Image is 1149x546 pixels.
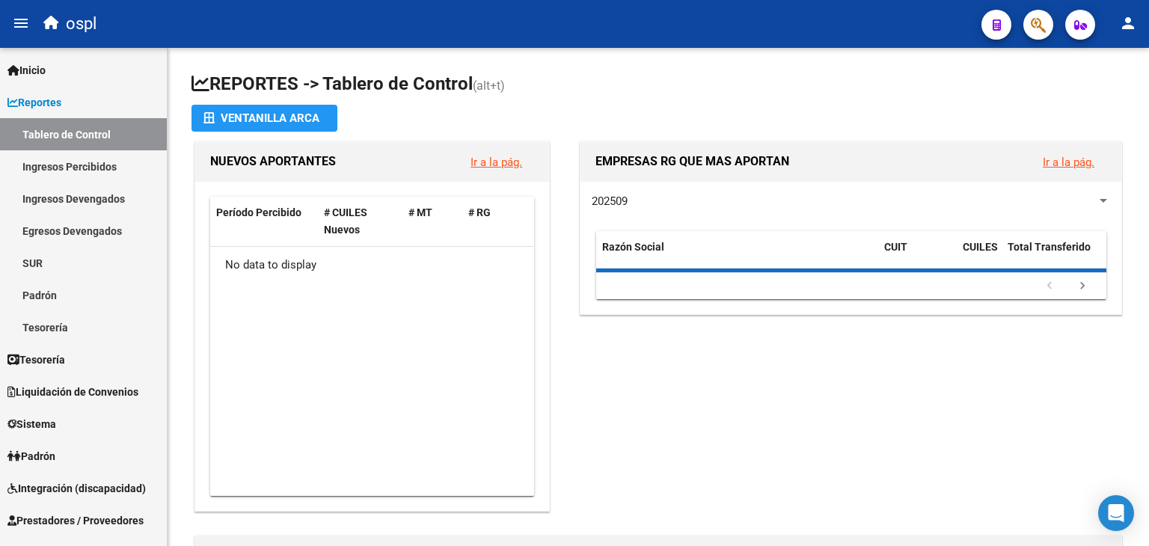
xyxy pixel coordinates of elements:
[7,384,138,400] span: Liquidación de Convenios
[7,62,46,79] span: Inicio
[602,241,664,253] span: Razón Social
[462,197,522,246] datatable-header-cell: # RG
[408,206,432,218] span: # MT
[191,105,337,132] button: Ventanilla ARCA
[884,241,907,253] span: CUIT
[1002,231,1106,280] datatable-header-cell: Total Transferido
[12,14,30,32] mat-icon: menu
[963,241,998,253] span: CUILES
[7,416,56,432] span: Sistema
[1068,278,1097,295] a: go to next page
[216,206,301,218] span: Período Percibido
[459,148,534,176] button: Ir a la pág.
[7,512,144,529] span: Prestadores / Proveedores
[1035,278,1064,295] a: go to previous page
[595,154,789,168] span: EMPRESAS RG QUE MAS APORTAN
[878,231,957,280] datatable-header-cell: CUIT
[592,194,628,208] span: 202509
[1031,148,1106,176] button: Ir a la pág.
[1008,241,1091,253] span: Total Transferido
[1043,156,1094,169] a: Ir a la pág.
[468,206,491,218] span: # RG
[210,154,336,168] span: NUEVOS APORTANTES
[210,247,533,284] div: No data to display
[957,231,1002,280] datatable-header-cell: CUILES
[324,206,367,236] span: # CUILES Nuevos
[7,94,61,111] span: Reportes
[471,156,522,169] a: Ir a la pág.
[1119,14,1137,32] mat-icon: person
[7,352,65,368] span: Tesorería
[473,79,505,93] span: (alt+t)
[7,448,55,464] span: Padrón
[191,72,1125,98] h1: REPORTES -> Tablero de Control
[203,105,325,132] div: Ventanilla ARCA
[1098,495,1134,531] div: Open Intercom Messenger
[66,7,96,40] span: ospl
[210,197,318,246] datatable-header-cell: Período Percibido
[318,197,403,246] datatable-header-cell: # CUILES Nuevos
[7,480,146,497] span: Integración (discapacidad)
[596,231,878,280] datatable-header-cell: Razón Social
[402,197,462,246] datatable-header-cell: # MT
